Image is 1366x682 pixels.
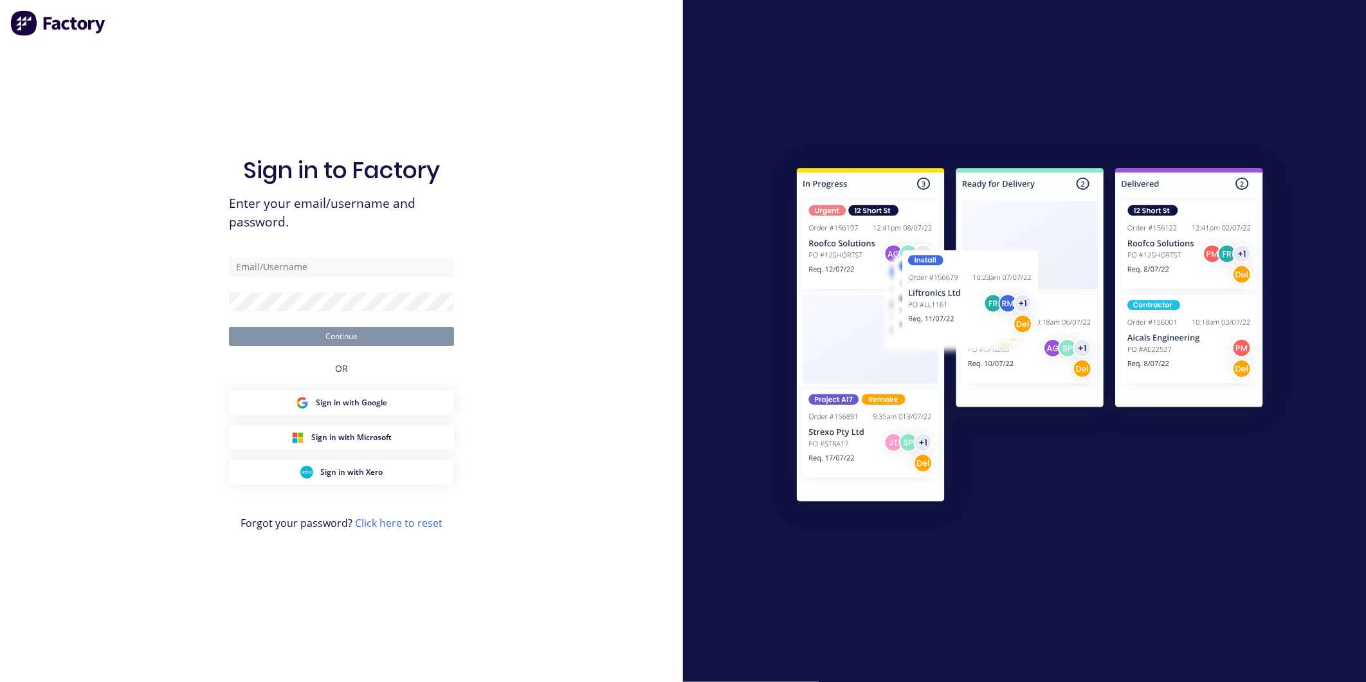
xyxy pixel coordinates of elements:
h1: Sign in to Factory [243,156,440,184]
button: Google Sign inSign in with Google [229,391,454,415]
button: Continue [229,327,454,346]
img: Microsoft Sign in [291,431,304,444]
input: Email/Username [229,257,454,277]
div: OR [335,346,348,391]
img: Google Sign in [296,396,309,409]
span: Forgot your password? [241,515,442,531]
span: Enter your email/username and password. [229,194,454,232]
span: Sign in with Google [316,397,388,409]
span: Sign in with Xero [321,466,383,478]
a: Click here to reset [355,516,442,530]
button: Microsoft Sign inSign in with Microsoft [229,425,454,450]
img: Sign in [769,142,1291,532]
img: Xero Sign in [300,466,313,479]
img: Factory [10,10,107,36]
button: Xero Sign inSign in with Xero [229,460,454,484]
span: Sign in with Microsoft [312,432,392,443]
